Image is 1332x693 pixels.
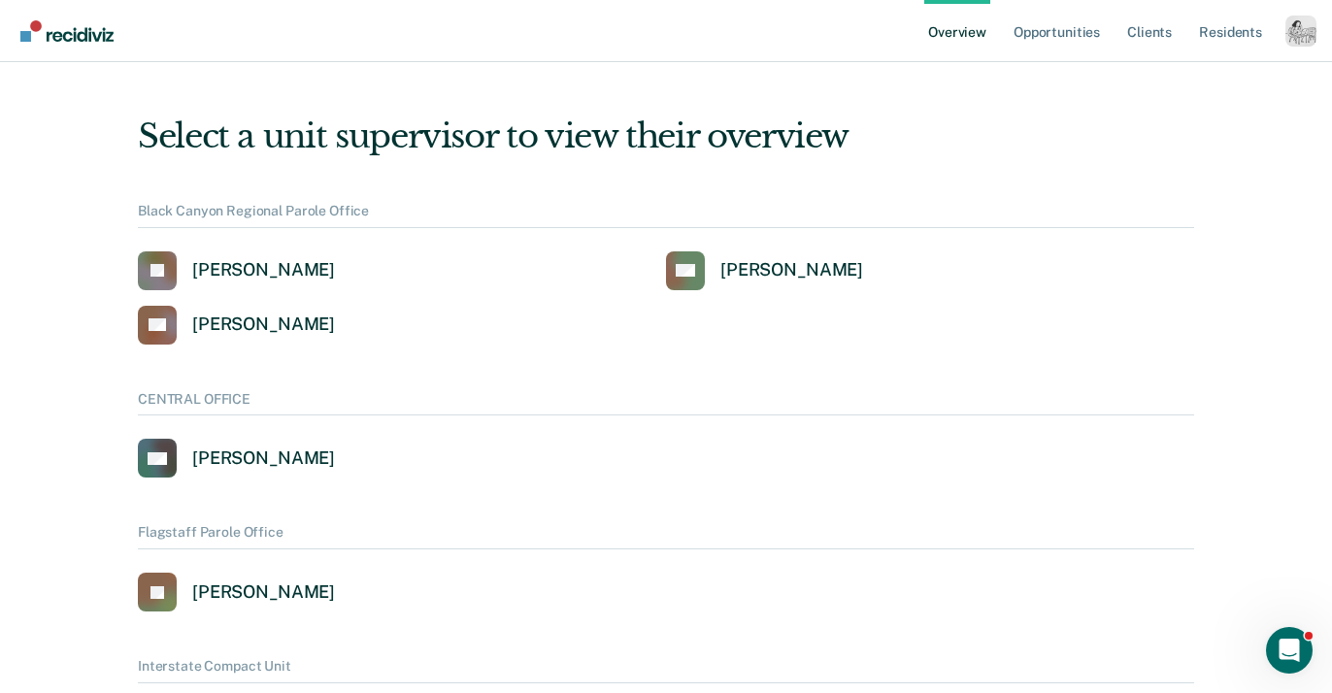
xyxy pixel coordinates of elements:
div: [PERSON_NAME] [192,447,335,470]
iframe: Intercom live chat [1266,627,1313,674]
a: [PERSON_NAME] [666,251,863,290]
div: [PERSON_NAME] [192,313,335,336]
div: CENTRAL OFFICE [138,391,1194,416]
a: [PERSON_NAME] [138,573,335,611]
button: Profile dropdown button [1285,16,1316,47]
a: [PERSON_NAME] [138,251,335,290]
div: Interstate Compact Unit [138,658,1194,683]
a: [PERSON_NAME] [138,439,335,478]
img: Recidiviz [20,20,114,42]
div: [PERSON_NAME] [192,259,335,281]
a: [PERSON_NAME] [138,306,335,345]
div: Black Canyon Regional Parole Office [138,203,1194,228]
div: Select a unit supervisor to view their overview [138,116,1194,156]
div: Flagstaff Parole Office [138,524,1194,549]
div: [PERSON_NAME] [192,581,335,604]
div: [PERSON_NAME] [720,259,863,281]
